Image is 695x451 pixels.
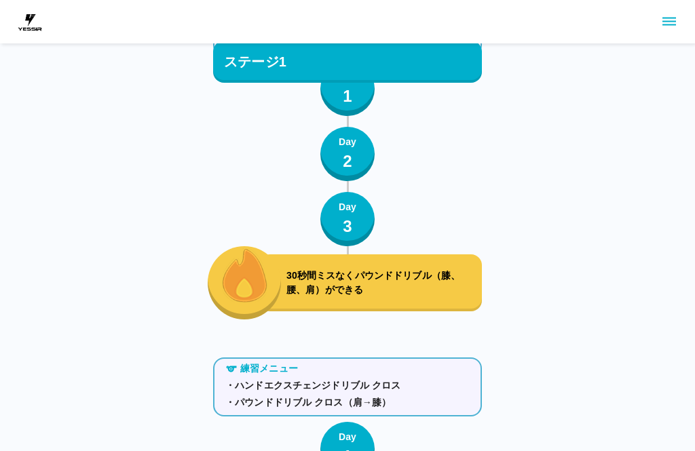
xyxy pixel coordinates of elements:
p: 1 [343,84,352,109]
button: Day2 [320,127,375,181]
p: ステージ1 [224,52,286,72]
p: 30秒間ミスなくパウンドドリブル（膝、腰、肩）ができる [286,269,476,297]
p: Day [339,430,356,444]
p: ・パウンドドリブル クロス（肩→膝） [225,395,470,410]
p: Day [339,200,356,214]
p: 3 [343,214,352,239]
img: dummy [16,8,43,35]
button: Day1 [320,62,375,116]
button: Day3 [320,192,375,246]
img: fire_icon [222,247,267,302]
p: Day [339,135,356,149]
p: ・ハンドエクスチェンジドリブル クロス [225,378,470,393]
p: 練習メニュー [240,361,298,376]
button: sidemenu [658,10,681,33]
p: 2 [343,149,352,174]
button: fire_icon [208,246,281,319]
